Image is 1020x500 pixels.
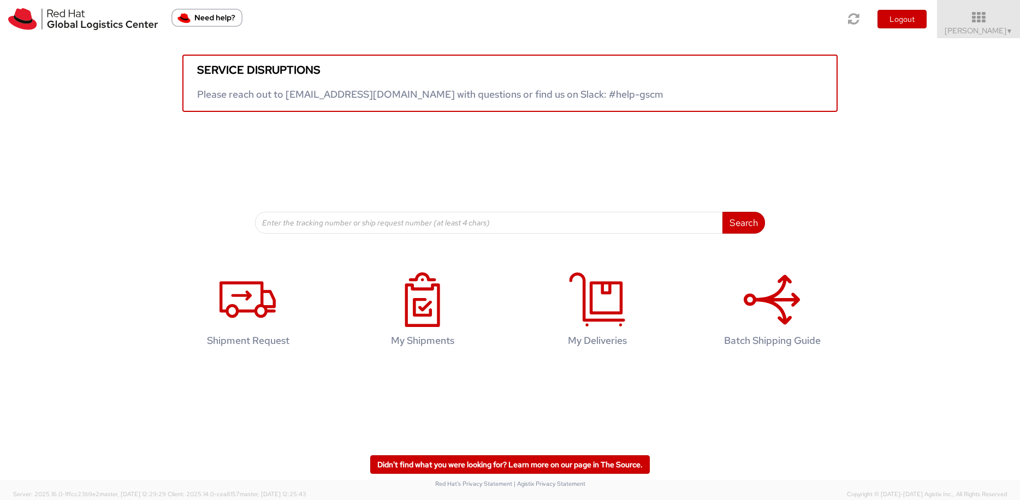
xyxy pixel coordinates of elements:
[527,335,668,346] h4: My Deliveries
[13,490,166,498] span: Server: 2025.16.0-1ffcc23b9e2
[1006,27,1013,35] span: ▼
[168,490,306,498] span: Client: 2025.14.0-cea8157
[702,335,843,346] h4: Batch Shipping Guide
[240,490,306,498] span: master, [DATE] 12:25:43
[515,261,679,363] a: My Deliveries
[690,261,854,363] a: Batch Shipping Guide
[877,10,927,28] button: Logout
[8,8,158,30] img: rh-logistics-00dfa346123c4ec078e1.svg
[514,480,585,487] a: | Agistix Privacy Statement
[352,335,493,346] h4: My Shipments
[255,212,723,234] input: Enter the tracking number or ship request number (at least 4 chars)
[171,9,242,27] button: Need help?
[177,335,318,346] h4: Shipment Request
[847,490,1007,499] span: Copyright © [DATE]-[DATE] Agistix Inc., All Rights Reserved
[945,26,1013,35] span: [PERSON_NAME]
[341,261,505,363] a: My Shipments
[99,490,166,498] span: master, [DATE] 12:29:29
[722,212,765,234] button: Search
[197,88,663,100] span: Please reach out to [EMAIL_ADDRESS][DOMAIN_NAME] with questions or find us on Slack: #help-gscm
[182,55,838,112] a: Service disruptions Please reach out to [EMAIL_ADDRESS][DOMAIN_NAME] with questions or find us on...
[197,64,823,76] h5: Service disruptions
[370,455,650,474] a: Didn't find what you were looking for? Learn more on our page in The Source.
[435,480,512,487] a: Red Hat's Privacy Statement
[166,261,330,363] a: Shipment Request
